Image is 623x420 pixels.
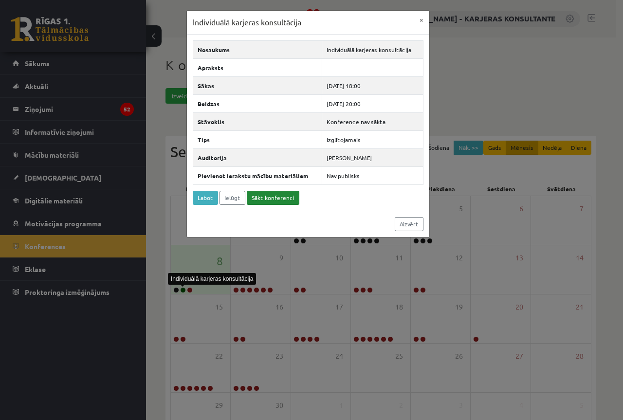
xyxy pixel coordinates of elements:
[193,130,322,148] th: Tips
[322,148,423,166] td: [PERSON_NAME]
[395,217,423,231] a: Aizvērt
[193,58,322,76] th: Apraksts
[322,76,423,94] td: [DATE] 18:00
[322,112,423,130] td: Konference nav sākta
[193,40,322,58] th: Nosaukums
[220,191,245,205] a: Ielūgt
[322,94,423,112] td: [DATE] 20:00
[414,11,429,29] button: ×
[193,148,322,166] th: Auditorija
[193,17,301,28] h3: Individuālā karjeras konsultācija
[322,166,423,184] td: Nav publisks
[193,94,322,112] th: Beidzas
[247,191,299,205] a: Sākt konferenci
[193,166,322,184] th: Pievienot ierakstu mācību materiāliem
[193,191,218,205] a: Labot
[193,76,322,94] th: Sākas
[193,112,322,130] th: Stāvoklis
[322,130,423,148] td: Izglītojamais
[322,40,423,58] td: Individuālā karjeras konsultācija
[168,273,256,285] div: Individuālā karjeras konsultācija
